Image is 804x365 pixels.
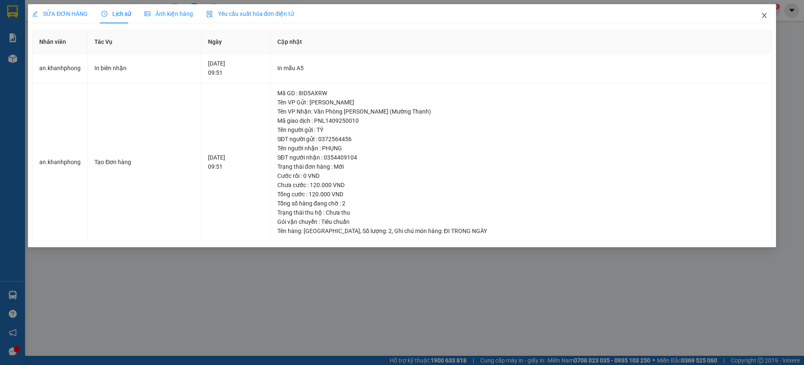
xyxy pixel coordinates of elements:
[277,134,765,144] div: SĐT người gửi : 0372564456
[444,228,487,234] span: ĐI TRONG NGÀY
[277,63,765,73] div: In mẫu A5
[32,11,38,17] span: edit
[277,153,765,162] div: SĐT người nhận : 0354409104
[304,228,360,234] span: [GEOGRAPHIC_DATA]
[277,217,765,226] div: Gói vận chuyển : Tiêu chuẩn
[277,190,765,199] div: Tổng cước : 120.000 VND
[761,12,768,19] span: close
[33,30,88,53] th: Nhân viên
[94,63,194,73] div: In biên nhận
[208,153,264,171] div: [DATE] 09:51
[277,116,765,125] div: Mã giao dịch : PNL1409250010
[388,228,392,234] span: 2
[277,144,765,153] div: Tên người nhận : PHỤNG
[33,53,88,83] td: an.khanhphong
[277,171,765,180] div: Cước rồi : 0 VND
[101,10,131,17] span: Lịch sử
[208,59,264,77] div: [DATE] 09:51
[277,162,765,171] div: Trạng thái đơn hàng : Mới
[145,11,150,17] span: picture
[753,4,776,28] button: Close
[277,107,765,116] div: Tên VP Nhận: Văn Phòng [PERSON_NAME] (Mường Thanh)
[88,30,201,53] th: Tác Vụ
[277,125,765,134] div: Tên người gửi : TÝ
[33,83,88,241] td: an.khanhphong
[277,226,765,236] div: Tên hàng: , Số lượng: , Ghi chú món hàng:
[277,199,765,208] div: Tổng số hàng đang chờ : 2
[277,98,765,107] div: Tên VP Gửi : [PERSON_NAME]
[206,11,213,18] img: icon
[32,10,88,17] span: SỬA ĐƠN HÀNG
[201,30,271,53] th: Ngày
[101,11,107,17] span: clock-circle
[145,10,193,17] span: Ảnh kiện hàng
[206,10,294,17] span: Yêu cầu xuất hóa đơn điện tử
[94,157,194,167] div: Tạo Đơn hàng
[277,208,765,217] div: Trạng thái thu hộ : Chưa thu
[271,30,772,53] th: Cập nhật
[277,180,765,190] div: Chưa cước : 120.000 VND
[277,89,765,98] div: Mã GD : 8ID5AXRW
